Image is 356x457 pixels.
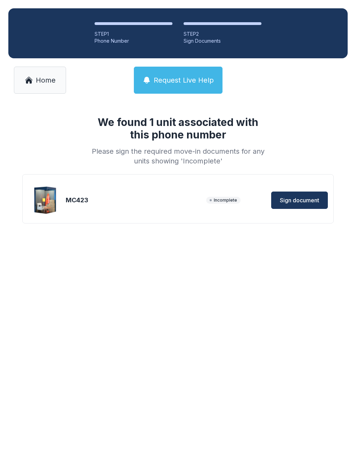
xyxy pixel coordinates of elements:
[95,31,172,37] div: STEP 1
[206,197,241,204] span: Incomplete
[89,146,267,166] div: Please sign the required move-in documents for any units showing 'Incomplete'
[184,37,261,44] div: Sign Documents
[154,75,214,85] span: Request Live Help
[184,31,261,37] div: STEP 2
[95,37,172,44] div: Phone Number
[280,196,319,204] span: Sign document
[89,116,267,141] h1: We found 1 unit associated with this phone number
[66,195,203,205] div: MC423
[36,75,56,85] span: Home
